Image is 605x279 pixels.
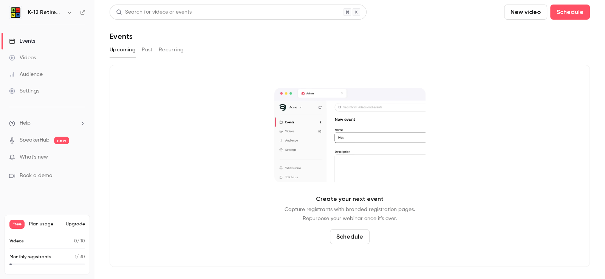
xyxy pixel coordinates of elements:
[110,32,133,41] h1: Events
[9,6,22,18] img: K-12 Retirement Planning
[9,37,35,45] div: Events
[9,87,39,95] div: Settings
[74,238,85,245] p: / 10
[9,119,85,127] li: help-dropdown-opener
[330,229,370,244] button: Schedule
[20,153,48,161] span: What's new
[9,71,43,78] div: Audience
[110,44,136,56] button: Upcoming
[504,5,547,20] button: New video
[28,9,63,16] h6: K-12 Retirement Planning
[9,238,24,245] p: Videos
[74,239,77,244] span: 0
[9,254,51,261] p: Monthly registrants
[142,44,153,56] button: Past
[54,137,69,144] span: new
[20,136,50,144] a: SpeakerHub
[285,205,415,223] p: Capture registrants with branded registration pages. Repurpose your webinar once it's over.
[66,221,85,227] button: Upgrade
[20,172,52,180] span: Book a demo
[116,8,192,16] div: Search for videos or events
[9,220,25,229] span: Free
[75,254,85,261] p: / 30
[76,154,85,161] iframe: Noticeable Trigger
[316,194,384,203] p: Create your next event
[29,221,61,227] span: Plan usage
[9,54,36,62] div: Videos
[159,44,184,56] button: Recurring
[75,255,76,259] span: 1
[550,5,590,20] button: Schedule
[20,119,31,127] span: Help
